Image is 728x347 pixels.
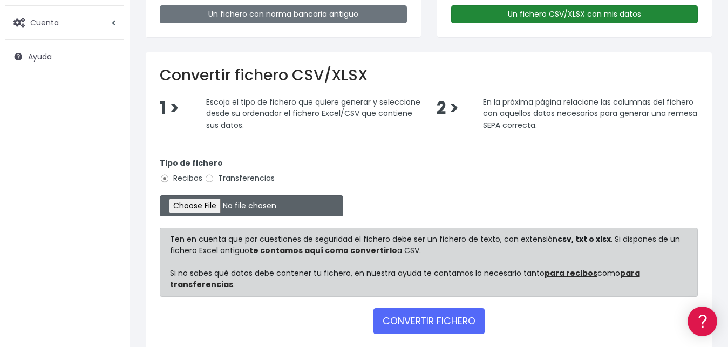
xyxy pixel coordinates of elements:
[28,51,52,62] span: Ayuda
[11,92,205,108] a: Información general
[148,311,208,321] a: POWERED BY ENCHANT
[160,158,223,168] strong: Tipo de fichero
[160,173,202,184] label: Recibos
[160,66,698,85] h2: Convertir fichero CSV/XLSX
[5,11,124,34] a: Cuenta
[11,232,205,248] a: General
[205,173,275,184] label: Transferencias
[160,5,407,23] a: Un fichero con norma bancaria antiguo
[249,245,397,256] a: te contamos aquí como convertirlo
[11,119,205,130] div: Convertir ficheros
[11,170,205,187] a: Videotutoriales
[170,268,640,290] a: para transferencias
[545,268,597,278] a: para recibos
[11,137,205,153] a: Formatos
[11,276,205,292] a: API
[437,97,459,120] span: 2 >
[160,228,698,297] div: Ten en cuenta que por cuestiones de seguridad el fichero debe ser un fichero de texto, con extens...
[11,187,205,203] a: Perfiles de empresas
[451,5,698,23] a: Un fichero CSV/XLSX con mis datos
[5,45,124,68] a: Ayuda
[11,153,205,170] a: Problemas habituales
[483,96,697,130] span: En la próxima página relacione las columnas del fichero con aquellos datos necesarios para genera...
[30,17,59,28] span: Cuenta
[160,97,179,120] span: 1 >
[11,289,205,308] button: Contáctanos
[206,96,420,130] span: Escoja el tipo de fichero que quiere generar y seleccione desde su ordenador el fichero Excel/CSV...
[11,259,205,269] div: Programadores
[11,75,205,85] div: Información general
[11,214,205,224] div: Facturación
[373,308,485,334] button: CONVERTIR FICHERO
[557,234,611,244] strong: csv, txt o xlsx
